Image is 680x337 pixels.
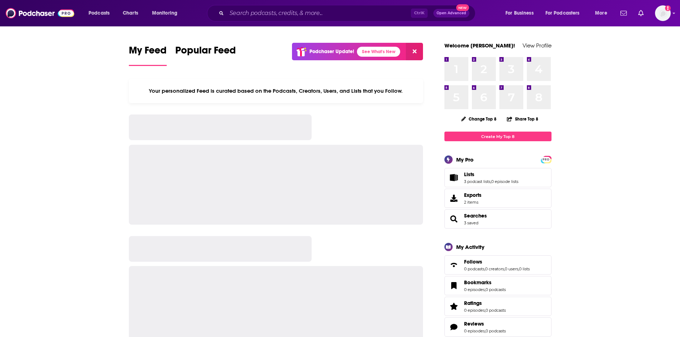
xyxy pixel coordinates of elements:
[84,7,119,19] button: open menu
[214,5,482,21] div: Search podcasts, credits, & more...
[464,259,530,265] a: Follows
[444,189,551,208] a: Exports
[665,5,671,11] svg: Add a profile image
[437,11,466,15] span: Open Advanced
[491,179,518,184] a: 0 episode lists
[175,44,236,66] a: Popular Feed
[464,328,485,333] a: 0 episodes
[464,300,482,306] span: Ratings
[635,7,646,19] a: Show notifications dropdown
[505,266,518,271] a: 0 users
[357,47,400,57] a: See What's New
[447,322,461,332] a: Reviews
[545,8,580,18] span: For Podcasters
[152,8,177,18] span: Monitoring
[309,48,354,55] p: Podchaser Update!
[447,173,461,183] a: Lists
[464,321,484,327] span: Reviews
[444,168,551,187] span: Lists
[655,5,671,21] img: User Profile
[444,317,551,337] span: Reviews
[464,308,485,313] a: 0 episodes
[505,8,534,18] span: For Business
[519,266,530,271] a: 0 lists
[655,5,671,21] button: Show profile menu
[542,157,550,162] a: PRO
[89,8,110,18] span: Podcasts
[464,179,490,184] a: 3 podcast lists
[175,44,236,61] span: Popular Feed
[464,213,487,219] a: Searches
[456,244,484,250] div: My Activity
[485,266,504,271] a: 0 creators
[118,7,142,19] a: Charts
[227,7,411,19] input: Search podcasts, credits, & more...
[444,209,551,229] span: Searches
[464,220,478,225] a: 3 saved
[456,4,469,11] span: New
[129,44,167,61] span: My Feed
[444,297,551,316] span: Ratings
[444,255,551,275] span: Follows
[464,279,492,286] span: Bookmarks
[6,6,74,20] img: Podchaser - Follow, Share and Rate Podcasts
[129,79,423,103] div: Your personalized Feed is curated based on the Podcasts, Creators, Users, and Lists that you Follow.
[444,276,551,295] span: Bookmarks
[464,266,484,271] a: 0 podcasts
[518,266,519,271] span: ,
[500,7,543,19] button: open menu
[447,281,461,291] a: Bookmarks
[484,266,485,271] span: ,
[447,260,461,270] a: Follows
[464,192,482,198] span: Exports
[485,308,506,313] a: 0 podcasts
[147,7,187,19] button: open menu
[447,301,461,311] a: Ratings
[485,287,485,292] span: ,
[485,308,485,313] span: ,
[456,156,474,163] div: My Pro
[485,287,506,292] a: 0 podcasts
[457,114,501,123] button: Change Top 8
[507,112,539,126] button: Share Top 8
[447,214,461,224] a: Searches
[523,42,551,49] a: View Profile
[464,200,482,205] span: 2 items
[447,193,461,203] span: Exports
[655,5,671,21] span: Logged in as LTsub
[485,328,506,333] a: 0 podcasts
[541,7,590,19] button: open menu
[444,42,515,49] a: Welcome [PERSON_NAME]!
[464,287,485,292] a: 0 episodes
[464,171,518,178] a: Lists
[464,171,474,178] span: Lists
[618,7,630,19] a: Show notifications dropdown
[129,44,167,66] a: My Feed
[590,7,616,19] button: open menu
[464,259,482,265] span: Follows
[485,328,485,333] span: ,
[123,8,138,18] span: Charts
[504,266,505,271] span: ,
[464,279,506,286] a: Bookmarks
[411,9,428,18] span: Ctrl K
[433,9,469,17] button: Open AdvancedNew
[464,321,506,327] a: Reviews
[464,300,506,306] a: Ratings
[444,132,551,141] a: Create My Top 8
[595,8,607,18] span: More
